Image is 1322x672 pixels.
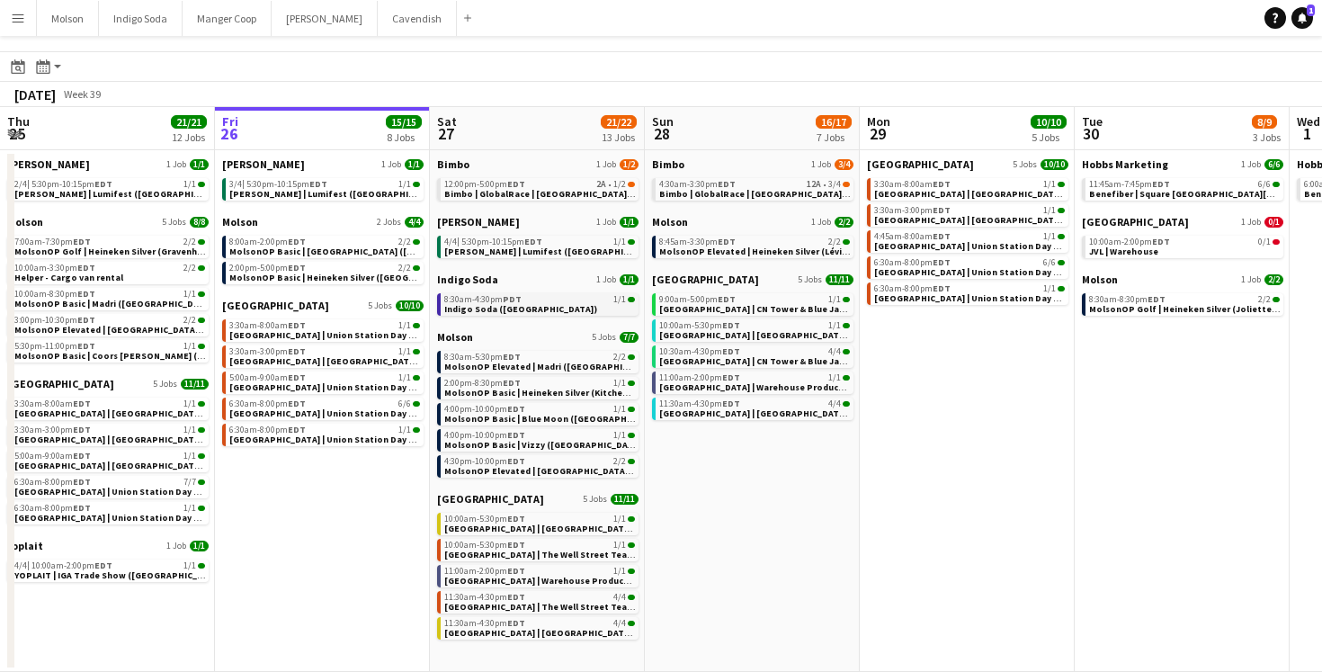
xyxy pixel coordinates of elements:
a: [PERSON_NAME]1 Job1/1 [222,157,424,171]
span: Desjardins [437,215,520,228]
span: EDT [288,372,306,383]
span: 2A [596,180,606,189]
div: • [444,180,635,189]
a: 9:00am-5:00pmEDT1/1[GEOGRAPHIC_DATA] | CN Tower & Blue Jays Street Team | Day 4 (Team Lead) [659,293,850,314]
a: [GEOGRAPHIC_DATA]1 Job0/1 [1082,215,1283,228]
span: 4:00pm-10:00pm [444,431,525,440]
span: 3:30am-3:00pm [14,426,91,435]
span: 6:30am-8:00pm [874,284,951,293]
a: 2:00pm-5:00pmEDT2/2MolsonOP Basic | Heineken Silver ([GEOGRAPHIC_DATA], [GEOGRAPHIC_DATA]) [229,262,420,282]
a: 3:30am-3:00pmEDT1/1[GEOGRAPHIC_DATA] | [GEOGRAPHIC_DATA] (Day 5) [874,204,1065,225]
a: [GEOGRAPHIC_DATA]5 Jobs11/11 [652,273,853,286]
span: 1/1 [398,180,411,189]
a: Molson5 Jobs8/8 [7,215,209,228]
span: 1 Job [1241,159,1261,170]
span: MolsonOP Basic | Heineken Silver (Calgary, AB) [229,272,569,283]
span: Old El Paso | Union Station Day 2 (Production) [229,329,472,341]
span: 2/4 [14,180,30,189]
a: 6:30am-8:00pmEDT6/6[GEOGRAPHIC_DATA] | Union Station Day 5 (Brand Ambassadors) [874,256,1065,277]
a: 11:00am-2:00pmEDT1/1[GEOGRAPHIC_DATA] | Warehouse Product Reception (pt.2) [659,372,850,392]
a: 4:30am-3:30pmEDT12A•3/4Bimbo | GlobalRace | [GEOGRAPHIC_DATA], [GEOGRAPHIC_DATA] [659,178,850,199]
span: 2/2 [183,237,196,246]
span: 7/7 [620,332,639,343]
a: 11:45am-7:45pmEDT6/6Benefiber | Square [GEOGRAPHIC_DATA][PERSON_NAME] MTL [1089,178,1280,199]
span: EDT [288,319,306,331]
div: Molson1 Job2/28:30am-8:30pmEDT2/2MolsonOP Golf | Heineken Silver (Joliette, [GEOGRAPHIC_DATA]) [1082,273,1283,319]
a: 4:45am-8:00amEDT1/1[GEOGRAPHIC_DATA] | Union Station Day 5 (Production) [874,230,1065,251]
span: Old El Paso | Union Station Day 5 (Team Lead) [874,292,1113,304]
span: 12A [807,180,821,189]
span: 4/4 [828,399,841,408]
span: 6:30am-8:00pm [229,426,306,435]
a: [GEOGRAPHIC_DATA]5 Jobs10/10 [867,157,1068,171]
a: 3:30am-8:00amEDT1/1[GEOGRAPHIC_DATA] | [GEOGRAPHIC_DATA] Day 5 Production) [874,178,1065,199]
div: Molson5 Jobs8/87:00am-7:30pmEDT2/2MolsonOP Golf | Heineken Silver (Gravenhurst, [GEOGRAPHIC_DATA]... [7,215,209,377]
span: Old El Paso [867,157,974,171]
a: 3:30am-3:00pmEDT1/1[GEOGRAPHIC_DATA] | [GEOGRAPHIC_DATA] (Day 2) [229,345,420,366]
span: 5:30pm-11:00pm [14,342,95,351]
span: EDT [73,236,91,247]
span: 6/6 [1043,258,1056,267]
span: EDT [73,398,91,409]
span: 11:45am-7:45pm [1089,180,1170,189]
div: [PERSON_NAME]1 Job1/12/4|5:30pm-10:15pmEDT1/1[PERSON_NAME] | Lumifest ([GEOGRAPHIC_DATA], [GEOGRA... [7,157,209,215]
span: Old El Paso | Union Station Day 2 (Team Lead) [229,434,469,445]
button: Manger Coop [183,1,272,36]
div: Bimbo1 Job3/44:30am-3:30pmEDT12A•3/4Bimbo | GlobalRace | [GEOGRAPHIC_DATA], [GEOGRAPHIC_DATA] [652,157,853,215]
a: 10:00am-8:30pmEDT1/1MolsonOP Basic | Madri ([GEOGRAPHIC_DATA], [GEOGRAPHIC_DATA]) [14,288,205,309]
button: Cavendish [378,1,457,36]
span: 2/2 [1264,274,1283,285]
a: 3/4|5:30pm-10:15pmEDT1/1[PERSON_NAME] | Lumifest ([GEOGRAPHIC_DATA], [GEOGRAPHIC_DATA]) [229,178,420,199]
span: 11/11 [181,379,209,390]
span: 8:30am-8:30pm [1089,295,1166,304]
a: 8:00am-2:00pmEDT2/2MolsonOP Basic | [GEOGRAPHIC_DATA] ([GEOGRAPHIC_DATA], [GEOGRAPHIC_DATA]) [229,236,420,256]
span: Old El Paso | Sankofa Street Team | Day 4 (Brand Ambassadors) [659,408,997,419]
a: Bimbo1 Job3/4 [652,157,853,171]
span: MolsonOP Basic | Coors Seltzer (Montreal, QC) [14,350,387,362]
span: PDT [503,293,522,305]
div: [GEOGRAPHIC_DATA]5 Jobs10/103:30am-8:00amEDT1/1[GEOGRAPHIC_DATA] | [GEOGRAPHIC_DATA] Day 5 Produc... [867,157,1068,309]
span: Old El Paso | Union Station (Day 5) [874,214,1094,226]
a: 4:00pm-10:00pmEDT1/1MolsonOP Basic | Vizzy ([GEOGRAPHIC_DATA], [GEOGRAPHIC_DATA]) [444,429,635,450]
span: | [27,178,30,190]
span: Old El Paso [652,273,759,286]
span: Old El Paso | Union Station (Day 1) [14,434,234,445]
a: 5:30pm-11:00pmEDT1/1MolsonOP Basic | Coors [PERSON_NAME] ([GEOGRAPHIC_DATA], [GEOGRAPHIC_DATA]) [14,340,205,361]
span: 4:30pm-10:00pm [444,457,525,466]
a: Bimbo1 Job1/2 [437,157,639,171]
span: 8:45am-3:30pm [659,237,736,246]
span: EDT [933,204,951,216]
span: 2/2 [613,457,626,466]
span: 2:00pm-5:00pm [229,264,306,273]
a: 4:00pm-10:00pmEDT1/1MolsonOP Basic | Blue Moon ([GEOGRAPHIC_DATA], [GEOGRAPHIC_DATA]) [444,403,635,424]
button: Indigo Soda [99,1,183,36]
div: [GEOGRAPHIC_DATA]5 Jobs10/103:30am-8:00amEDT1/1[GEOGRAPHIC_DATA] | Union Station Day 2 (Productio... [222,299,424,450]
span: Indigo Soda (BC) [444,303,597,315]
span: Bimbo | GlobalRace | Toronto, ON [444,188,722,200]
span: 4/4 [444,237,460,246]
span: EDT [718,293,736,305]
span: 2:00pm-8:30pm [444,379,521,388]
span: 2/2 [398,264,411,273]
span: Helper - Cargo van rental [14,272,123,283]
a: [PERSON_NAME]1 Job1/1 [437,215,639,228]
span: MolsonOP Elevated | Madri (Valleyfield, QC) [14,324,393,336]
span: 10/10 [396,300,424,311]
span: 11/11 [826,274,853,285]
span: Desjardins | Lumifest (Longueuil, QC) [229,188,542,200]
a: Molson1 Job2/2 [1082,273,1283,286]
span: 0/1 [1258,237,1271,246]
a: 3:30am-3:00pmEDT1/1[GEOGRAPHIC_DATA] | [GEOGRAPHIC_DATA] (Day 1) [14,424,205,444]
span: Bimbo | GlobalRace | Toronto, ON [659,188,937,200]
a: 5:00am-9:00amEDT1/1[GEOGRAPHIC_DATA] | [GEOGRAPHIC_DATA] Day 1 Production) [14,450,205,470]
span: EDT [722,372,740,383]
span: 2 Jobs [377,217,401,228]
span: 8:30am-5:30pm [444,353,521,362]
span: EDT [1152,236,1170,247]
span: Molson [222,215,258,228]
span: 1/1 [398,347,411,356]
span: EDT [77,314,95,326]
span: Indigo Soda [437,273,498,286]
span: 10:00am-8:30pm [14,290,95,299]
div: Molson5 Jobs7/78:30am-5:30pmEDT2/2MolsonOP Elevated | Madri ([GEOGRAPHIC_DATA], [GEOGRAPHIC_DATA]... [437,330,639,492]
